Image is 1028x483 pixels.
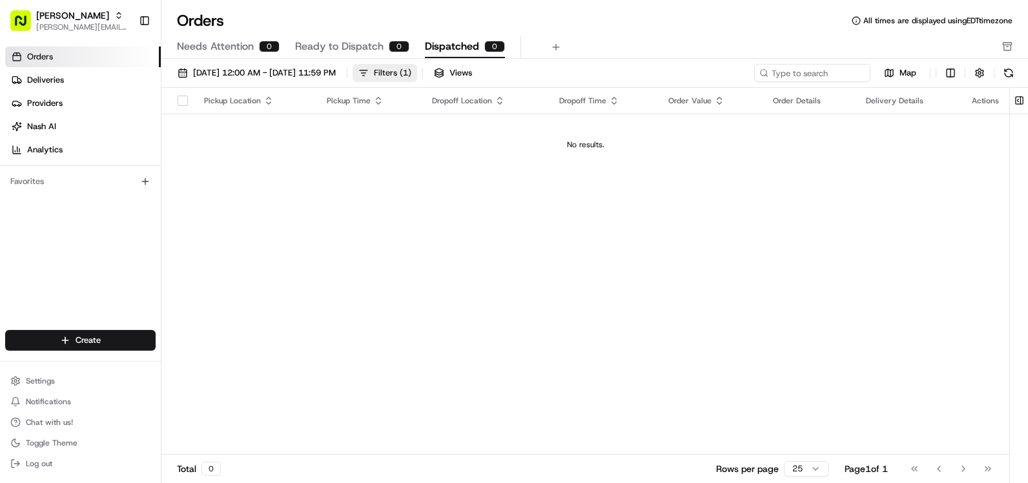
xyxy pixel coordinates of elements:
[109,189,119,199] div: 💻
[754,64,870,82] input: Type to search
[36,9,109,22] button: [PERSON_NAME]
[26,187,99,200] span: Knowledge Base
[5,434,156,452] button: Toggle Theme
[866,96,951,106] div: Delivery Details
[13,52,235,72] p: Welcome 👋
[5,455,156,473] button: Log out
[36,22,128,32] button: [PERSON_NAME][EMAIL_ADDRESS][PERSON_NAME][DOMAIN_NAME]
[5,372,156,390] button: Settings
[13,123,36,147] img: 1736555255976-a54dd68f-1ca7-489b-9aae-adbdc363a1c4
[400,67,411,79] span: ( 1 )
[899,67,916,79] span: Map
[5,393,156,411] button: Notifications
[26,458,52,469] span: Log out
[668,96,752,106] div: Order Value
[5,330,156,351] button: Create
[26,396,71,407] span: Notifications
[26,376,55,386] span: Settings
[26,417,73,427] span: Chat with us!
[716,462,779,475] p: Rows per page
[177,462,221,476] div: Total
[259,41,280,52] div: 0
[8,182,104,205] a: 📗Knowledge Base
[374,67,411,79] div: Filters
[5,5,134,36] button: [PERSON_NAME][PERSON_NAME][EMAIL_ADDRESS][PERSON_NAME][DOMAIN_NAME]
[5,171,156,192] div: Favorites
[172,64,342,82] button: [DATE] 12:00 AM - [DATE] 11:59 PM
[193,67,336,79] span: [DATE] 12:00 AM - [DATE] 11:59 PM
[167,139,1004,150] div: No results.
[13,13,39,39] img: Nash
[27,98,63,109] span: Providers
[389,41,409,52] div: 0
[845,462,888,475] div: Page 1 of 1
[5,116,161,137] a: Nash AI
[44,136,163,147] div: We're available if you need us!
[863,15,1013,26] span: All times are displayed using EDT timezone
[432,96,539,106] div: Dropoff Location
[34,83,213,97] input: Clear
[220,127,235,143] button: Start new chat
[201,462,221,476] div: 0
[5,93,161,114] a: Providers
[204,96,306,106] div: Pickup Location
[484,41,505,52] div: 0
[1000,64,1018,82] button: Refresh
[76,334,101,346] span: Create
[773,96,845,106] div: Order Details
[5,70,161,90] a: Deliveries
[876,65,925,81] button: Map
[27,74,64,86] span: Deliveries
[128,219,156,229] span: Pylon
[122,187,207,200] span: API Documentation
[5,46,161,67] a: Orders
[5,139,161,160] a: Analytics
[104,182,212,205] a: 💻API Documentation
[91,218,156,229] a: Powered byPylon
[295,39,384,54] span: Ready to Dispatch
[27,144,63,156] span: Analytics
[44,123,212,136] div: Start new chat
[327,96,411,106] div: Pickup Time
[27,51,53,63] span: Orders
[425,39,479,54] span: Dispatched
[26,438,77,448] span: Toggle Theme
[353,64,417,82] button: Filters(1)
[428,64,478,82] button: Views
[449,67,472,79] span: Views
[972,96,999,106] div: Actions
[27,121,56,132] span: Nash AI
[177,39,254,54] span: Needs Attention
[5,413,156,431] button: Chat with us!
[13,189,23,199] div: 📗
[559,96,648,106] div: Dropoff Time
[177,10,224,31] h1: Orders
